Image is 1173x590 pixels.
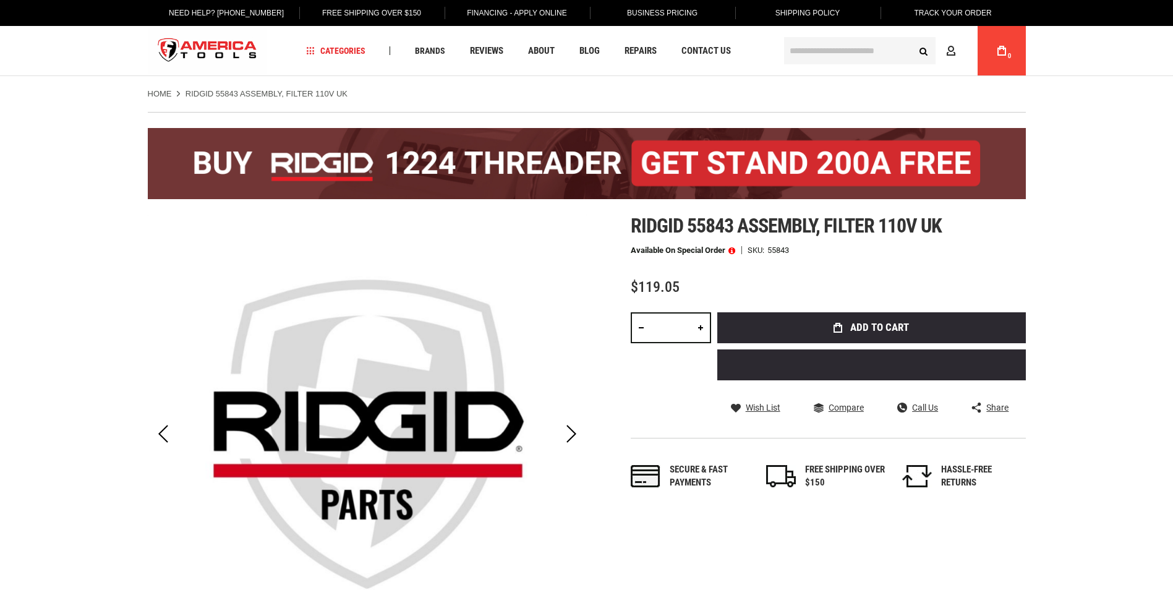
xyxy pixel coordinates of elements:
[1008,53,1012,59] span: 0
[148,28,268,74] a: store logo
[464,43,509,59] a: Reviews
[986,403,1009,412] span: Share
[631,278,680,296] span: $119.05
[814,402,864,413] a: Compare
[850,322,909,333] span: Add to Cart
[579,46,600,56] span: Blog
[676,43,736,59] a: Contact Us
[829,403,864,412] span: Compare
[528,46,555,56] span: About
[902,465,932,487] img: returns
[670,463,750,490] div: Secure & fast payments
[775,9,840,17] span: Shipping Policy
[574,43,605,59] a: Blog
[301,43,371,59] a: Categories
[990,26,1013,75] a: 0
[731,402,780,413] a: Wish List
[186,89,348,98] strong: RIDGID 55843 ASSEMBLY, FILTER 110V UK
[912,403,938,412] span: Call Us
[148,88,172,100] a: Home
[415,46,445,55] span: Brands
[148,28,268,74] img: America Tools
[748,246,767,254] strong: SKU
[766,465,796,487] img: shipping
[470,46,503,56] span: Reviews
[717,312,1026,343] button: Add to Cart
[631,246,735,255] p: Available on Special Order
[941,463,1022,490] div: HASSLE-FREE RETURNS
[746,403,780,412] span: Wish List
[805,463,885,490] div: FREE SHIPPING OVER $150
[148,128,1026,199] img: BOGO: Buy the RIDGID® 1224 Threader (26092), get the 92467 200A Stand FREE!
[523,43,560,59] a: About
[619,43,662,59] a: Repairs
[912,39,936,62] button: Search
[631,214,942,237] span: Ridgid 55843 assembly, filter 110v uk
[409,43,451,59] a: Brands
[897,402,938,413] a: Call Us
[306,46,365,55] span: Categories
[625,46,657,56] span: Repairs
[767,246,789,254] div: 55843
[681,46,731,56] span: Contact Us
[631,465,660,487] img: payments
